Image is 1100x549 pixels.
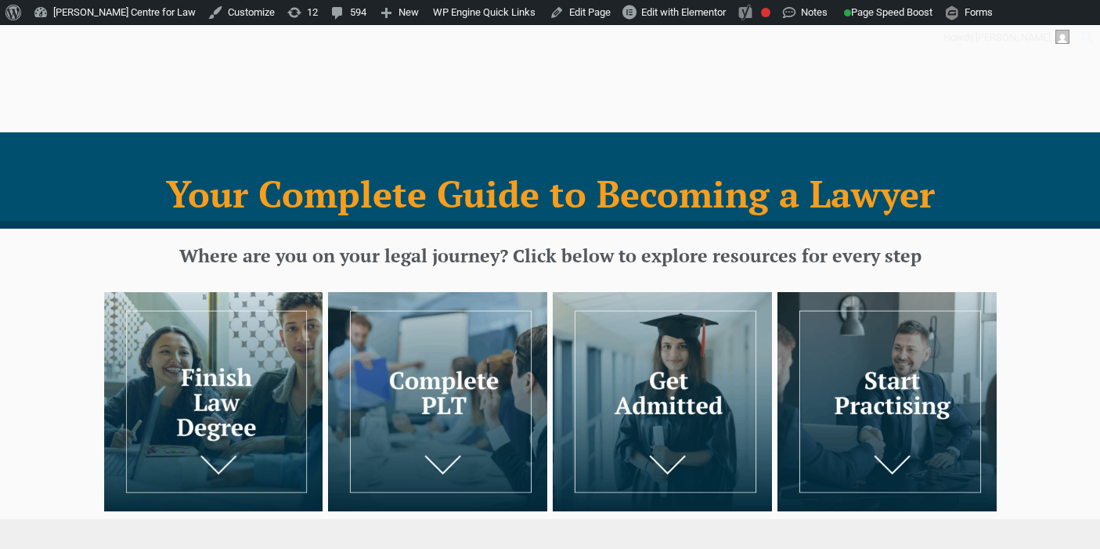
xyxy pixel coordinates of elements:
div: Focus keyphrase not set [761,8,770,17]
h1: Your Complete Guide to Becoming a Lawyer [112,174,989,213]
span: Edit with Elementor [641,6,726,18]
span: [PERSON_NAME] [976,31,1051,43]
a: Howdy, [938,25,1076,50]
span: Where are you on your legal journey? Click below to explore resources for every step [179,244,921,268]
